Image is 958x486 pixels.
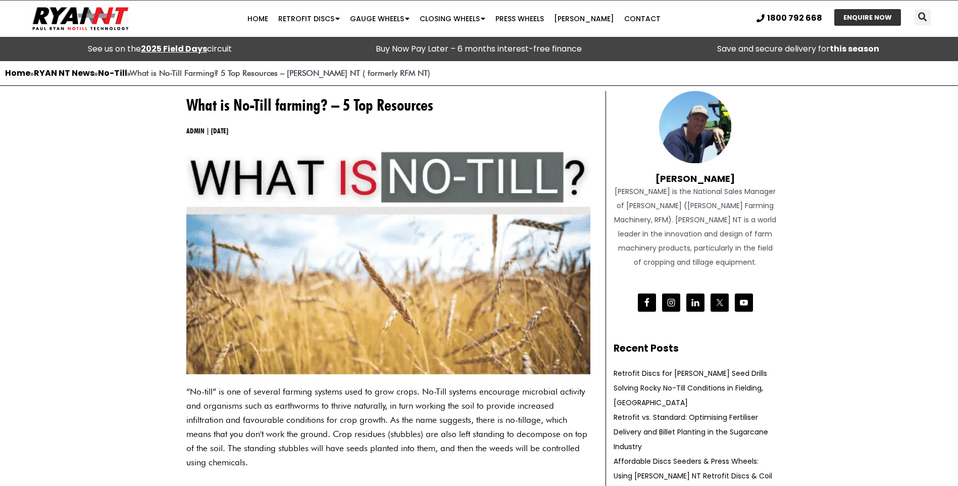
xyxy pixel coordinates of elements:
[34,67,94,79] a: RYAN NT News
[186,96,590,114] h1: What is No-Till farming? – 5 Top Resources
[830,43,879,55] strong: this season
[273,9,345,29] a: Retrofit Discs
[619,9,666,29] a: Contact
[614,342,777,356] h2: Recent Posts
[5,42,314,56] div: See us on the circuit
[614,412,768,452] a: Retrofit vs. Standard: Optimising Fertiliser Delivery and Billet Planting in the Sugarcane Industry
[130,68,430,78] strong: What is No-Till Farming? 5 Top Resources – [PERSON_NAME] NT ( formerly RFM NT)
[415,9,490,29] a: Closing Wheels
[614,184,777,269] div: [PERSON_NAME] is the National Sales Manager of [PERSON_NAME] ([PERSON_NAME] Farming Machinery, RF...
[98,67,127,79] a: No-Till
[5,68,430,78] span: » » »
[186,124,590,138] p: ADMIN | [DATE]
[490,9,549,29] a: Press Wheels
[915,9,931,25] div: Search
[30,3,131,34] img: Ryan NT logo
[614,163,777,184] h4: [PERSON_NAME]
[767,14,822,22] span: 1800 792 668
[324,42,633,56] p: Buy Now Pay Later – 6 months interest-free finance
[757,14,822,22] a: 1800 792 668
[186,9,722,29] nav: Menu
[5,67,30,79] a: Home
[141,43,207,55] a: 2025 Field Days
[614,368,767,408] a: Retrofit Discs for [PERSON_NAME] Seed Drills Solving Rocky No-Till Conditions in Fielding, [GEOGR...
[345,9,415,29] a: Gauge Wheels
[549,9,619,29] a: [PERSON_NAME]
[242,9,273,29] a: Home
[186,384,590,469] p: “No-till” is one of several farming systems used to grow crops. No-Till systems encourage microbi...
[834,9,901,26] a: ENQUIRE NOW
[644,42,953,56] p: Save and secure delivery for
[186,148,590,374] img: Ryan NT (RFM NT) What is no-till farming
[843,14,892,21] span: ENQUIRE NOW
